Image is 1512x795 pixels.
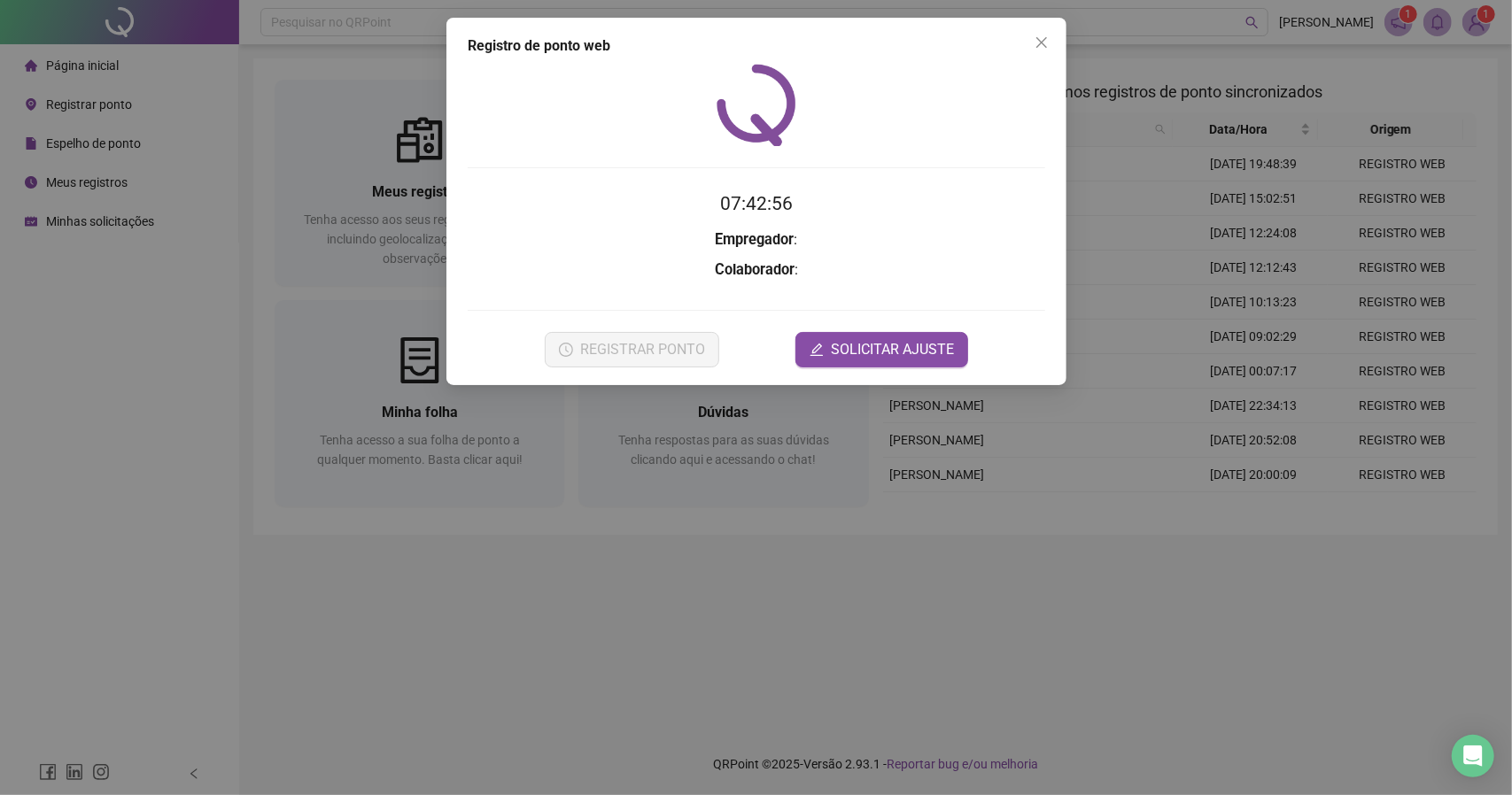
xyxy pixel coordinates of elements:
[1452,735,1494,777] div: Open Intercom Messenger
[715,231,794,248] strong: Empregador
[795,332,968,367] button: editSOLICITAR AJUSTE
[717,64,796,146] img: QRPoint
[544,332,718,367] button: REGISTRAR PONTO
[1027,28,1056,57] button: Close
[468,259,1045,282] h3: :
[468,228,1045,251] h3: :
[831,339,954,360] span: SOLICITAR AJUSTE
[715,261,795,278] strong: Colaborador
[1035,35,1049,50] span: close
[468,35,1045,57] div: Registro de ponto web
[720,193,793,214] time: 07:42:56
[810,343,824,357] span: edit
